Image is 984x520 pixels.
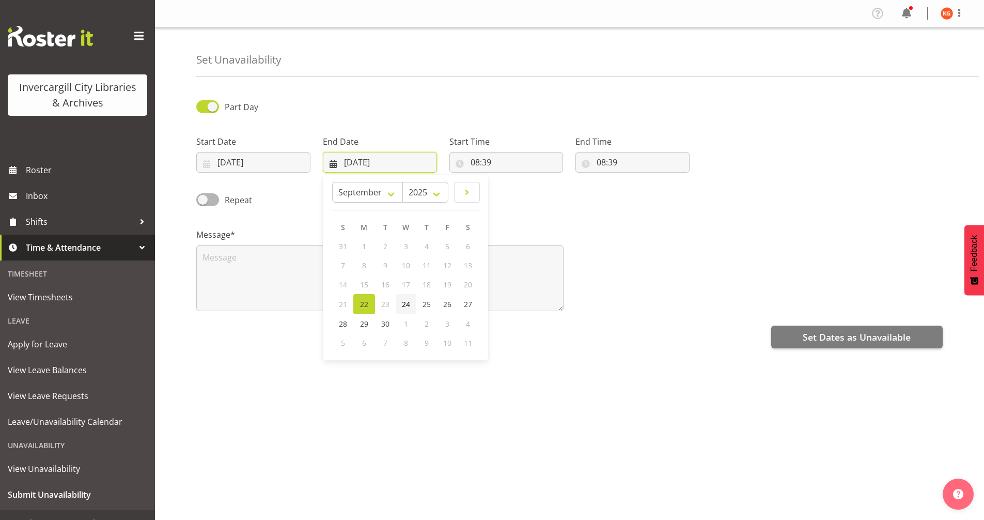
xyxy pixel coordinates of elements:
span: Shifts [26,214,134,230]
span: 25 [423,299,431,309]
span: 1 [404,319,408,329]
span: 20 [464,280,472,289]
span: 4 [425,241,429,251]
span: 3 [404,241,408,251]
h4: Set Unavailability [196,54,281,66]
span: 17 [402,280,410,289]
span: 23 [381,299,389,309]
span: 24 [402,299,410,309]
span: View Unavailability [8,461,147,477]
span: 8 [362,261,366,270]
span: S [341,222,345,232]
span: 5 [445,241,449,251]
span: 5 [341,338,345,348]
button: Set Dates as Unavailable [771,326,943,348]
div: Leave [3,310,152,331]
span: Submit Unavailability [8,487,147,502]
a: 25 [416,294,437,314]
span: 13 [464,261,472,270]
span: View Leave Requests [8,388,147,404]
a: Apply for Leave [3,331,152,357]
a: View Timesheets [3,284,152,310]
span: 11 [423,261,431,270]
span: 9 [383,261,387,270]
input: Click to select... [449,152,564,173]
span: S [466,222,470,232]
label: Start Time [449,135,564,148]
span: 7 [383,338,387,348]
span: 14 [339,280,347,289]
span: Set Dates as Unavailable [803,330,911,344]
label: Start Date [196,135,310,148]
span: T [425,222,429,232]
span: 30 [381,319,389,329]
a: 27 [458,294,478,314]
input: Click to select... [575,152,690,173]
span: 29 [360,319,368,329]
a: 30 [375,314,396,333]
span: 19 [443,280,451,289]
span: 6 [466,241,470,251]
a: View Leave Requests [3,383,152,409]
span: Feedback [970,235,979,271]
span: 2 [383,241,387,251]
span: Time & Attendance [26,240,134,255]
span: 12 [443,261,451,270]
span: 10 [443,338,451,348]
a: View Leave Balances [3,357,152,383]
label: End Time [575,135,690,148]
span: 2 [425,319,429,329]
span: 16 [381,280,389,289]
span: 11 [464,338,472,348]
img: katie-greene11671.jpg [941,7,953,20]
span: 26 [443,299,451,309]
span: T [383,222,387,232]
span: F [445,222,449,232]
span: View Timesheets [8,289,147,305]
span: 15 [360,280,368,289]
label: Message* [196,228,564,241]
span: M [361,222,367,232]
span: Part Day [225,101,258,113]
a: View Unavailability [3,456,152,482]
input: Click to select... [196,152,310,173]
span: Roster [26,162,150,178]
div: Unavailability [3,435,152,456]
label: End Date [323,135,437,148]
span: 4 [466,319,470,329]
span: 27 [464,299,472,309]
span: Repeat [219,194,252,206]
a: 28 [333,314,353,333]
a: 29 [353,314,375,333]
span: 22 [360,299,368,309]
span: 31 [339,241,347,251]
span: W [402,222,409,232]
a: 24 [396,294,416,314]
span: 1 [362,241,366,251]
span: 8 [404,338,408,348]
span: 7 [341,261,345,270]
a: 26 [437,294,458,314]
span: 9 [425,338,429,348]
span: 18 [423,280,431,289]
span: 10 [402,261,410,270]
span: 28 [339,319,347,329]
span: Apply for Leave [8,337,147,352]
span: Leave/Unavailability Calendar [8,414,147,430]
img: help-xxl-2.png [953,489,963,499]
span: 21 [339,299,347,309]
span: Inbox [26,188,150,204]
a: Leave/Unavailability Calendar [3,409,152,435]
a: Submit Unavailability [3,482,152,508]
div: Invercargill City Libraries & Archives [18,80,137,111]
input: Click to select... [323,152,437,173]
span: 3 [445,319,449,329]
button: Feedback - Show survey [964,225,984,295]
img: Rosterit website logo [8,26,93,47]
div: Timesheet [3,263,152,284]
span: 6 [362,338,366,348]
span: View Leave Balances [8,362,147,378]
